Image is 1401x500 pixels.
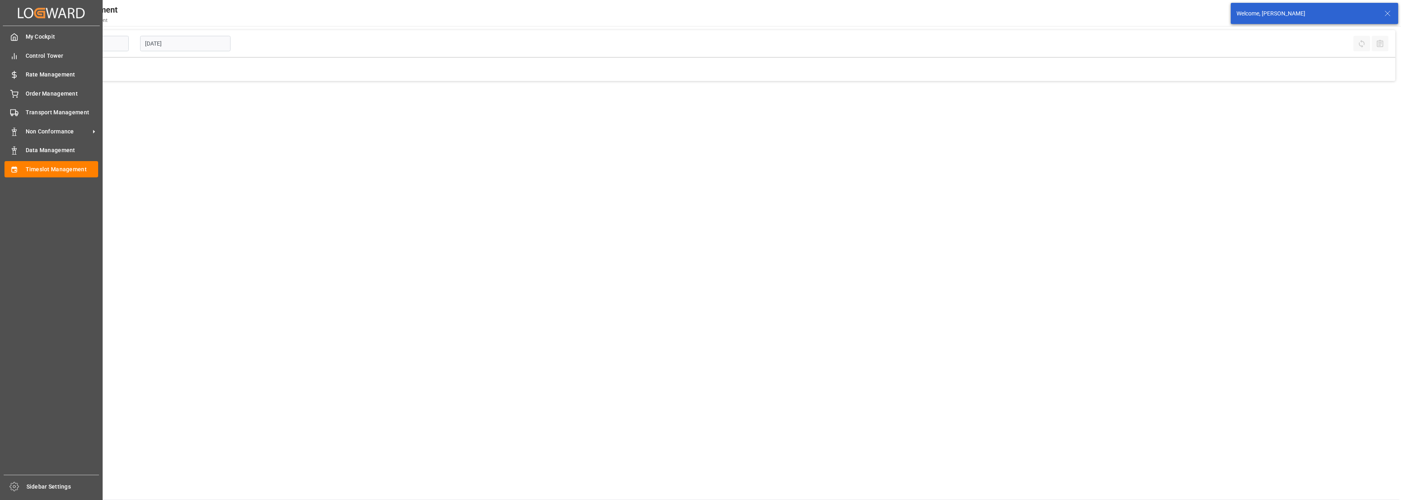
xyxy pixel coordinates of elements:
span: Sidebar Settings [26,483,99,491]
span: Order Management [26,90,99,98]
a: Transport Management [4,105,98,120]
span: Timeslot Management [26,165,99,174]
span: Rate Management [26,70,99,79]
span: Control Tower [26,52,99,60]
span: My Cockpit [26,33,99,41]
a: My Cockpit [4,29,98,45]
a: Timeslot Management [4,161,98,177]
a: Control Tower [4,48,98,63]
div: Welcome, [PERSON_NAME] [1236,9,1377,18]
span: Transport Management [26,108,99,117]
span: Non Conformance [26,127,90,136]
a: Order Management [4,85,98,101]
a: Rate Management [4,67,98,83]
input: DD-MM-YYYY [140,36,231,51]
span: Data Management [26,146,99,155]
a: Data Management [4,142,98,158]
